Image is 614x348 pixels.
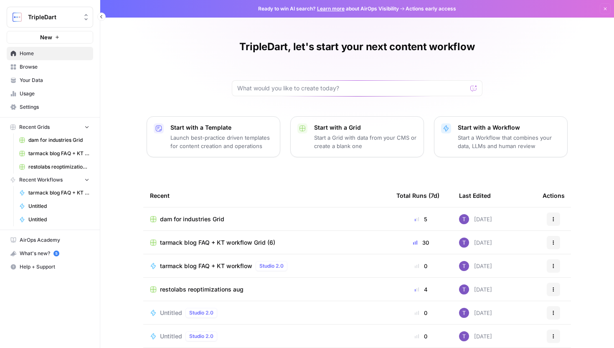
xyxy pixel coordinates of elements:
span: tarmack blog FAQ + KT workflow [28,189,89,197]
p: Start a Workflow that combines your data, LLMs and human review [458,133,561,150]
p: Start a Grid with data from your CMS or create a blank one [314,133,417,150]
a: tarmack blog FAQ + KT workflow Grid (6) [15,147,93,160]
a: restolabs reoptimizations aug [150,285,383,294]
span: tarmack blog FAQ + KT workflow [160,262,252,270]
button: Recent Grids [7,121,93,133]
a: Browse [7,60,93,74]
span: Studio 2.0 [259,262,284,270]
span: dam for industries Grid [160,215,224,223]
a: tarmack blog FAQ + KT workflow [15,186,93,200]
div: Total Runs (7d) [396,184,439,207]
div: [DATE] [459,214,492,224]
div: What's new? [7,247,93,260]
a: Untitled [15,213,93,226]
a: restolabs reoptimizations aug [15,160,93,174]
a: 5 [53,251,59,256]
span: Home [20,50,89,57]
div: [DATE] [459,238,492,248]
div: 5 [396,215,446,223]
img: TripleDart Logo [10,10,25,25]
img: ogabi26qpshj0n8lpzr7tvse760o [459,261,469,271]
a: UntitledStudio 2.0 [150,308,383,318]
span: Untitled [28,216,89,223]
span: Recent Workflows [19,176,63,184]
span: dam for industries Grid [28,136,89,144]
img: ogabi26qpshj0n8lpzr7tvse760o [459,214,469,224]
span: Actions early access [406,5,456,13]
div: Actions [543,184,565,207]
div: 30 [396,238,446,247]
div: 4 [396,285,446,294]
span: Settings [20,103,89,111]
span: Your Data [20,77,89,84]
span: tarmack blog FAQ + KT workflow Grid (6) [160,238,275,247]
a: Your Data [7,74,93,87]
span: restolabs reoptimizations aug [160,285,244,294]
a: AirOps Academy [7,233,93,247]
a: Home [7,47,93,60]
button: Recent Workflows [7,174,93,186]
button: Start with a TemplateLaunch best-practice driven templates for content creation and operations [147,116,280,157]
p: Start with a Grid [314,123,417,132]
div: [DATE] [459,331,492,341]
span: Untitled [28,202,89,210]
span: tarmack blog FAQ + KT workflow Grid (6) [28,150,89,157]
img: ogabi26qpshj0n8lpzr7tvse760o [459,331,469,341]
img: ogabi26qpshj0n8lpzr7tvse760o [459,308,469,318]
div: Recent [150,184,383,207]
span: AirOps Academy [20,236,89,244]
div: [DATE] [459,284,492,294]
span: Help + Support [20,263,89,271]
p: Launch best-practice driven templates for content creation and operations [170,133,273,150]
div: [DATE] [459,261,492,271]
a: Usage [7,87,93,100]
span: Untitled [160,332,182,340]
a: Learn more [317,5,345,12]
a: UntitledStudio 2.0 [150,331,383,341]
a: tarmack blog FAQ + KT workflowStudio 2.0 [150,261,383,271]
button: New [7,31,93,43]
button: What's new? 5 [7,247,93,260]
button: Workspace: TripleDart [7,7,93,28]
div: [DATE] [459,308,492,318]
button: Start with a GridStart a Grid with data from your CMS or create a blank one [290,116,424,157]
a: dam for industries Grid [15,133,93,147]
span: restolabs reoptimizations aug [28,163,89,171]
span: Recent Grids [19,123,50,131]
div: 0 [396,262,446,270]
span: TripleDart [28,13,79,21]
span: Studio 2.0 [189,333,213,340]
input: What would you like to create today? [237,84,467,92]
div: 0 [396,332,446,340]
span: Browse [20,63,89,71]
text: 5 [55,251,57,256]
img: ogabi26qpshj0n8lpzr7tvse760o [459,238,469,248]
button: Help + Support [7,260,93,274]
span: Usage [20,90,89,97]
span: Untitled [160,309,182,317]
div: Last Edited [459,184,491,207]
div: 0 [396,309,446,317]
img: ogabi26qpshj0n8lpzr7tvse760o [459,284,469,294]
a: Settings [7,100,93,114]
a: tarmack blog FAQ + KT workflow Grid (6) [150,238,383,247]
p: Start with a Template [170,123,273,132]
a: dam for industries Grid [150,215,383,223]
span: New [40,33,52,41]
h1: TripleDart, let's start your next content workflow [239,40,474,54]
span: Ready to win AI search? about AirOps Visibility [258,5,399,13]
a: Untitled [15,200,93,213]
button: Start with a WorkflowStart a Workflow that combines your data, LLMs and human review [434,116,568,157]
p: Start with a Workflow [458,123,561,132]
span: Studio 2.0 [189,309,213,317]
